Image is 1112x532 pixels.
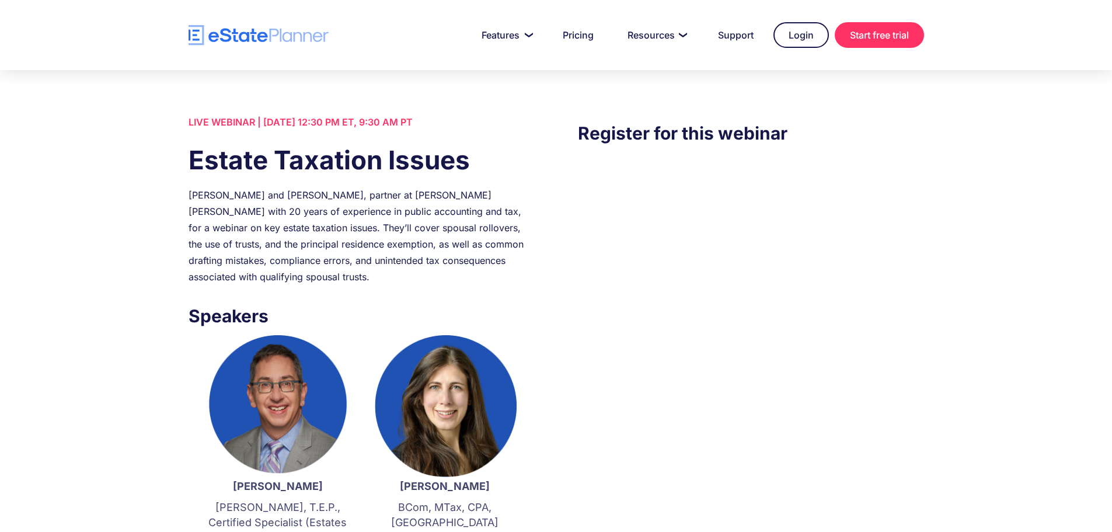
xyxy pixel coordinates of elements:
[189,142,534,178] h1: Estate Taxation Issues
[468,23,543,47] a: Features
[189,187,534,285] div: [PERSON_NAME] and [PERSON_NAME], partner at [PERSON_NAME] [PERSON_NAME] with 20 years of experien...
[189,114,534,130] div: LIVE WEBINAR | [DATE] 12:30 PM ET, 9:30 AM PT
[400,480,490,492] strong: [PERSON_NAME]
[189,302,534,329] h3: Speakers
[189,25,329,46] a: home
[773,22,829,48] a: Login
[578,120,923,147] h3: Register for this webinar
[835,22,924,48] a: Start free trial
[613,23,698,47] a: Resources
[704,23,768,47] a: Support
[233,480,323,492] strong: [PERSON_NAME]
[578,170,923,368] iframe: Form 0
[373,500,517,530] p: BCom, MTax, CPA, [GEOGRAPHIC_DATA]
[549,23,608,47] a: Pricing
